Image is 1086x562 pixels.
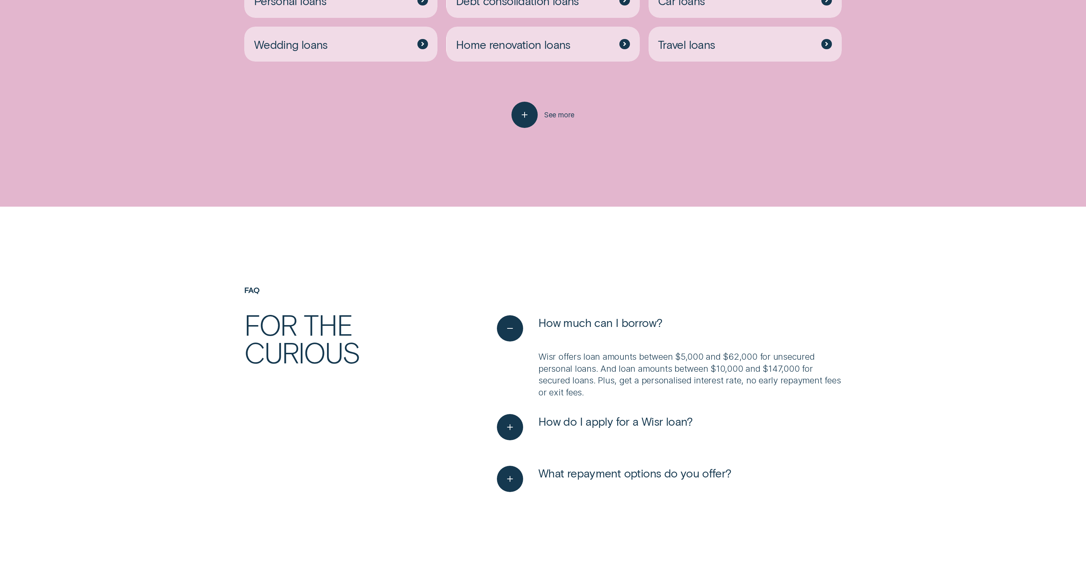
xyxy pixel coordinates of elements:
[456,37,571,51] span: Home renovation loans
[497,315,662,342] button: See less
[538,466,732,480] span: What repayment options do you offer?
[446,27,639,62] a: Home renovation loans
[649,27,842,62] a: Travel loans
[538,414,693,428] span: How do I apply for a Wisr loan?
[538,351,842,398] p: Wisr offers loan amounts between $5,000 and $62,000 for unsecured personal loans. And loan amount...
[658,37,715,51] span: Travel loans
[497,414,693,440] button: See more
[244,285,437,294] h4: FAQ
[538,315,662,329] span: How much can I borrow?
[544,110,575,119] span: See more
[497,466,732,492] button: See more
[244,311,437,367] h2: For the curious
[511,102,575,128] button: See more
[244,27,437,62] a: Wedding loans
[254,37,328,51] span: Wedding loans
